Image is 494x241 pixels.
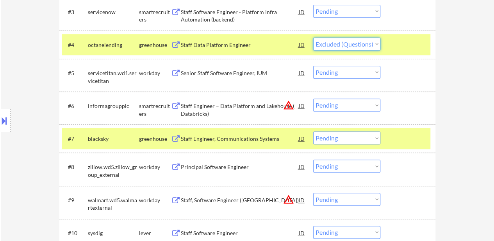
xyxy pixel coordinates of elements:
[181,102,299,117] div: Staff Engineer – Data Platform and Lakehouse ( Databricks)
[68,8,82,16] div: #3
[88,196,139,212] div: walmart.wd5.walmartexternal
[298,226,306,240] div: JD
[298,131,306,146] div: JD
[68,196,82,204] div: #9
[283,194,294,205] button: warning_amber
[181,135,299,143] div: Staff Engineer, Communications Systems
[298,160,306,174] div: JD
[298,66,306,80] div: JD
[139,196,171,204] div: workday
[68,229,82,237] div: #10
[181,196,299,204] div: Staff, Software Engineer ([GEOGRAPHIC_DATA])
[139,41,171,49] div: greenhouse
[181,41,299,49] div: Staff Data Platform Engineer
[298,193,306,207] div: JD
[181,229,299,237] div: Staff Software Engineer
[298,99,306,113] div: JD
[88,229,139,237] div: sysdig
[181,8,299,23] div: Staff Software Engineer - Platform Infra Automation (backend)
[139,229,171,237] div: lever
[181,69,299,77] div: Senior Staff Software Engineer, IUM
[139,8,171,23] div: smartrecruiters
[139,69,171,77] div: workday
[88,41,139,49] div: octanelending
[298,5,306,19] div: JD
[283,100,294,111] button: warning_amber
[139,102,171,117] div: smartrecruiters
[139,135,171,143] div: greenhouse
[88,8,139,16] div: servicenow
[68,41,82,49] div: #4
[298,38,306,52] div: JD
[181,163,299,171] div: Principal Software Engineer
[139,163,171,171] div: workday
